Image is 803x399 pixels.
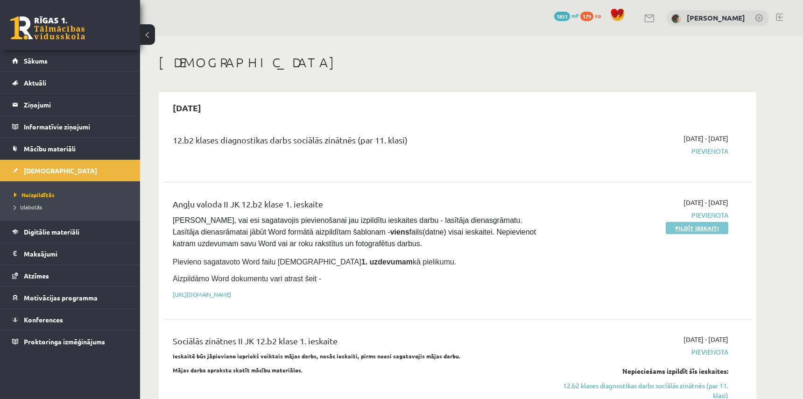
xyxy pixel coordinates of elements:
a: Mācību materiāli [12,138,128,159]
a: [URL][DOMAIN_NAME] [173,291,231,298]
a: Pildīt ieskaiti [666,222,728,234]
div: Sociālās zinātnes II JK 12.b2 klase 1. ieskaite [173,335,538,352]
a: Proktoringa izmēģinājums [12,331,128,352]
a: 1851 mP [554,12,579,19]
h1: [DEMOGRAPHIC_DATA] [159,55,756,71]
span: Konferences [24,315,63,324]
span: Pievieno sagatavoto Word failu [DEMOGRAPHIC_DATA] kā pielikumu. [173,258,456,266]
span: xp [595,12,601,19]
a: Konferences [12,309,128,330]
span: mP [571,12,579,19]
h2: [DATE] [163,97,211,119]
span: Izlabotās [14,203,42,211]
a: Atzīmes [12,265,128,286]
div: Nepieciešams izpildīt šīs ieskaites: [552,366,728,376]
span: Aizpildāmo Word dokumentu vari atrast šeit - [173,275,321,283]
span: Pievienota [552,210,728,220]
span: Pievienota [552,347,728,357]
a: Izlabotās [14,203,131,211]
span: Mācību materiāli [24,144,76,153]
a: Maksājumi [12,243,128,264]
a: 179 xp [580,12,606,19]
div: 12.b2 klases diagnostikas darbs sociālās zinātnēs (par 11. klasi) [173,134,538,151]
strong: Mājas darba aprakstu skatīt mācību materiālos. [173,366,303,374]
span: [DATE] - [DATE] [683,198,728,207]
span: Sākums [24,57,48,65]
legend: Maksājumi [24,243,128,264]
a: [DEMOGRAPHIC_DATA] [12,160,128,181]
span: Atzīmes [24,271,49,280]
span: Neizpildītās [14,191,55,199]
a: [PERSON_NAME] [687,13,745,22]
a: Motivācijas programma [12,287,128,308]
a: Rīgas 1. Tālmācības vidusskola [10,16,85,40]
span: [DATE] - [DATE] [683,134,728,143]
strong: Ieskaitē būs jāpievieno iepriekš veiktais mājas darbs, nesāc ieskaiti, pirms neesi sagatavojis mā... [173,352,461,360]
span: Pievienota [552,146,728,156]
span: Digitālie materiāli [24,228,79,236]
a: Informatīvie ziņojumi [12,116,128,137]
span: Motivācijas programma [24,293,98,302]
strong: viens [390,228,409,236]
span: 1851 [554,12,570,21]
span: [DATE] - [DATE] [683,335,728,344]
a: Aktuāli [12,72,128,93]
span: Proktoringa izmēģinājums [24,337,105,346]
a: Ziņojumi [12,94,128,115]
a: Sākums [12,50,128,71]
a: Digitālie materiāli [12,221,128,242]
legend: Ziņojumi [24,94,128,115]
strong: 1. uzdevumam [361,258,413,266]
span: [PERSON_NAME], vai esi sagatavojis pievienošanai jau izpildītu ieskaites darbu - lasītāja dienasg... [173,216,538,248]
span: [DEMOGRAPHIC_DATA] [24,166,97,175]
div: Angļu valoda II JK 12.b2 klase 1. ieskaite [173,198,538,215]
legend: Informatīvie ziņojumi [24,116,128,137]
img: Evita Kudrjašova [671,14,681,23]
span: 179 [580,12,593,21]
a: Neizpildītās [14,191,131,199]
span: Aktuāli [24,78,46,87]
